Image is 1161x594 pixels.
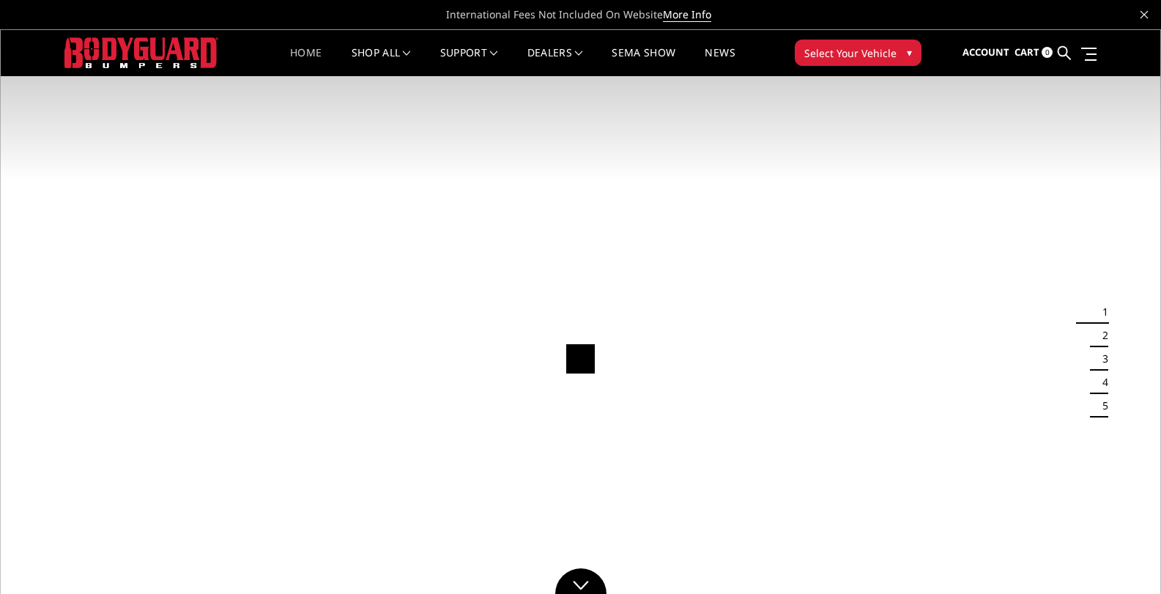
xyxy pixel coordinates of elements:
[1042,47,1053,58] span: 0
[440,48,498,76] a: Support
[962,45,1009,59] span: Account
[527,48,583,76] a: Dealers
[1094,371,1108,394] button: 4 of 5
[555,568,607,594] a: Click to Down
[1094,324,1108,347] button: 2 of 5
[290,48,322,76] a: Home
[64,37,218,67] img: BODYGUARD BUMPERS
[804,45,897,61] span: Select Your Vehicle
[1094,347,1108,371] button: 3 of 5
[705,48,735,76] a: News
[352,48,411,76] a: shop all
[907,45,912,60] span: ▾
[1015,45,1039,59] span: Cart
[1094,394,1108,417] button: 5 of 5
[1094,300,1108,324] button: 1 of 5
[612,48,675,76] a: SEMA Show
[663,7,711,22] a: More Info
[795,40,921,66] button: Select Your Vehicle
[962,33,1009,73] a: Account
[1015,33,1053,73] a: Cart 0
